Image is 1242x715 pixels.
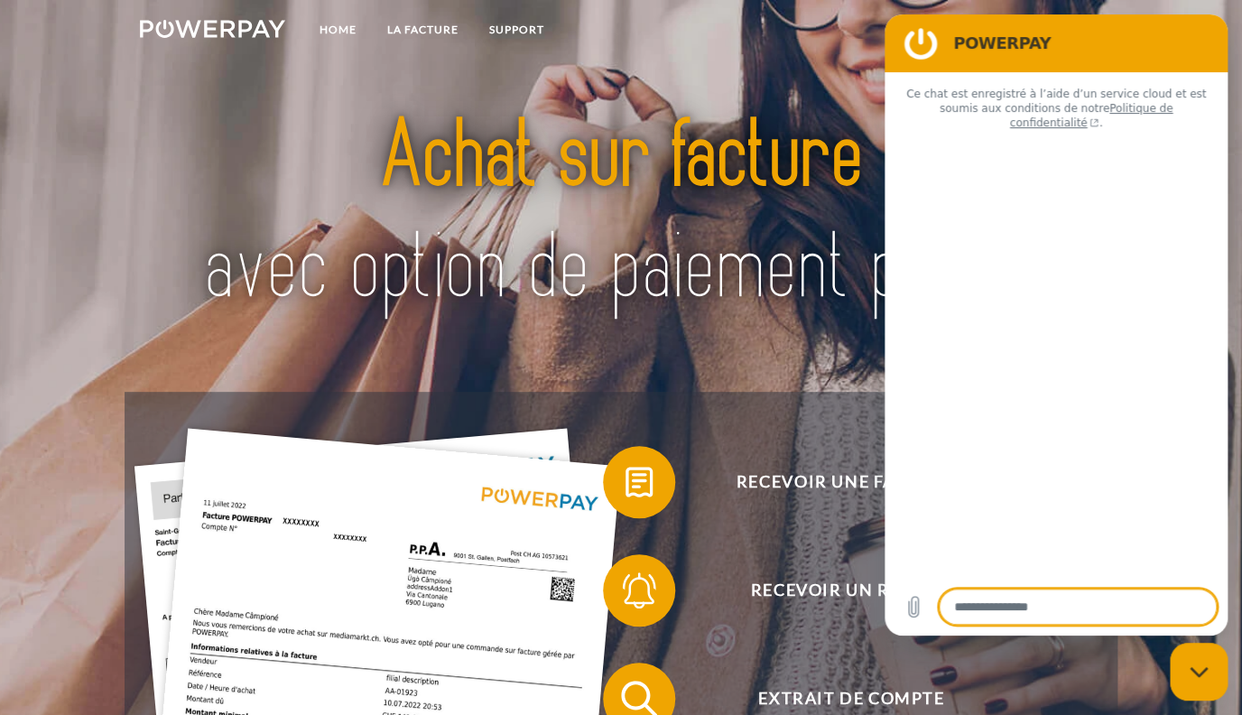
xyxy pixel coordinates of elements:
span: Recevoir une facture ? [630,446,1072,518]
a: Home [304,14,372,46]
a: CG [1017,14,1065,46]
a: Support [474,14,560,46]
a: LA FACTURE [372,14,474,46]
img: logo-powerpay-white.svg [140,20,285,38]
iframe: Bouton de lancement de la fenêtre de messagerie, conversation en cours [1170,643,1228,701]
button: Recevoir une facture ? [603,446,1072,518]
img: qb_bill.svg [616,460,662,505]
button: Recevoir un rappel? [603,554,1072,627]
img: title-powerpay_fr.svg [187,71,1055,354]
img: qb_bell.svg [616,568,662,613]
span: Recevoir un rappel? [630,554,1072,627]
iframe: Fenêtre de messagerie [885,14,1228,636]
